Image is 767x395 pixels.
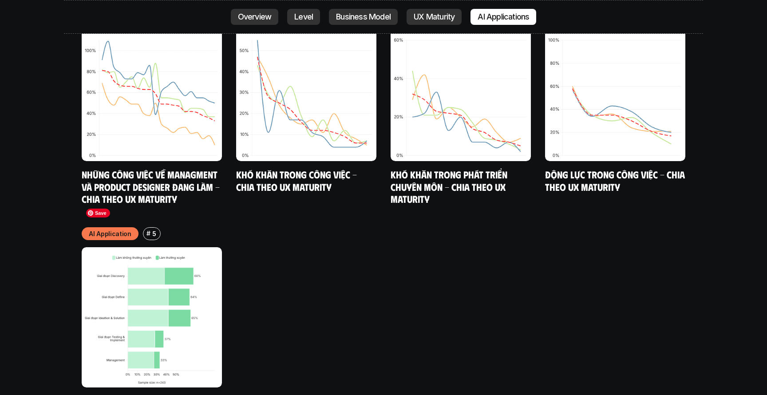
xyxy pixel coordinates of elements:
a: AI Applications [470,9,536,25]
a: Khó khăn trong công việc - Chia theo UX Maturity [236,168,359,193]
p: Level [294,12,313,21]
p: Overview [238,12,272,21]
a: Business Model [329,9,398,25]
p: UX Maturity [414,12,455,21]
a: Khó khăn trong phát triển chuyên môn - Chia theo UX Maturity [391,168,510,205]
a: Level [287,9,320,25]
p: 5 [152,229,156,238]
p: AI Applications [478,12,529,21]
span: Save [86,209,110,217]
p: Business Model [336,12,391,21]
a: UX Maturity [407,9,462,25]
h6: # [146,230,150,237]
a: Động lực trong công việc - Chia theo UX Maturity [545,168,687,193]
a: Những công việc về Managment và Product Designer đang làm - Chia theo UX Maturity [82,168,222,205]
a: Overview [231,9,279,25]
p: AI Application [89,229,131,238]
